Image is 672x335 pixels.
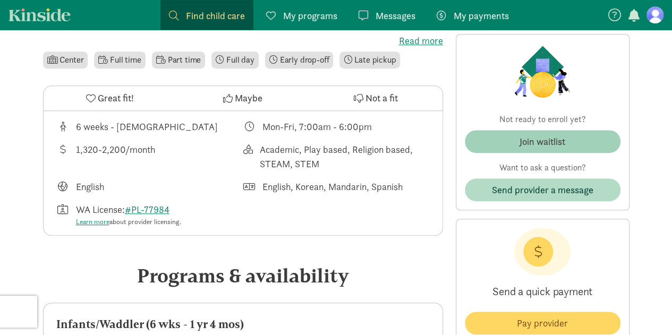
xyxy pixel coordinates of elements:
[8,8,71,21] a: Kinside
[454,8,509,23] span: My payments
[43,51,88,68] li: Center
[283,8,337,23] span: My programs
[235,91,262,105] span: Maybe
[76,179,104,194] div: English
[43,35,443,47] label: Read more
[76,217,181,227] div: about provider licensing.
[76,142,155,171] div: 1,320-2,200/month
[365,91,398,105] span: Not a fit
[186,8,245,23] span: Find child care
[125,203,169,216] a: #PL-77984
[243,142,430,171] div: This provider's education philosophy
[76,202,181,227] div: WA License:
[465,276,620,307] p: Send a quick payment
[98,91,134,105] span: Great fit!
[43,261,443,290] div: Programs & availability
[56,179,243,194] div: Languages taught
[492,183,593,197] span: Send provider a message
[309,86,442,110] button: Not a fit
[56,316,430,333] div: Infants/Waddler (6 wks - 1 yr 4 mos)
[76,119,218,134] div: 6 weeks - [DEMOGRAPHIC_DATA]
[243,119,430,134] div: Class schedule
[339,51,400,68] li: Late pickup
[520,134,565,149] div: Join waitlist
[76,217,109,226] a: Learn more
[465,113,620,126] p: Not ready to enroll yet?
[465,161,620,174] p: Want to ask a question?
[211,51,259,68] li: Full day
[152,51,205,68] li: Part time
[512,43,573,100] img: Provider logo
[465,178,620,201] button: Send provider a message
[265,51,334,68] li: Early drop-off
[56,142,243,171] div: Average tuition for this program
[44,86,176,110] button: Great fit!
[94,51,145,68] li: Full time
[465,130,620,153] button: Join waitlist
[262,119,372,134] div: Mon-Fri, 7:00am - 6:00pm
[376,8,415,23] span: Messages
[243,179,430,194] div: Languages spoken
[56,202,243,227] div: License number
[260,142,430,171] div: Academic, Play based, Religion based, STEAM, STEM
[517,316,568,330] span: Pay provider
[262,179,403,194] div: English, Korean, Mandarin, Spanish
[56,119,243,134] div: Age range for children that this provider cares for
[176,86,309,110] button: Maybe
